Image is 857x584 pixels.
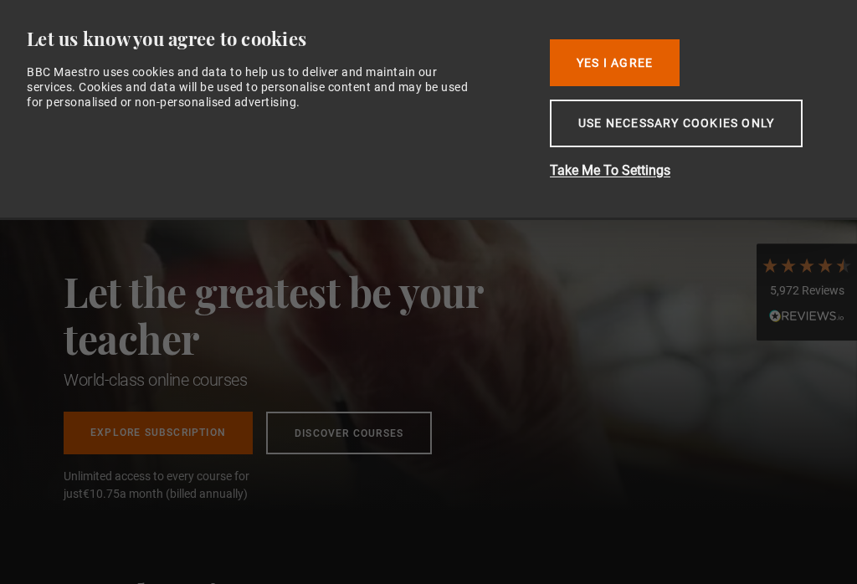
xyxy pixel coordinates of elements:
[64,468,290,503] span: Unlimited access to every course for just a month (billed annually)
[757,243,857,341] div: 5,972 ReviewsRead All Reviews
[27,27,524,51] div: Let us know you agree to cookies
[550,161,818,181] button: Take Me To Settings
[761,256,853,274] div: 4.7 Stars
[266,412,432,454] a: Discover Courses
[27,64,475,110] div: BBC Maestro uses cookies and data to help us to deliver and maintain our services. Cookies and da...
[64,412,253,454] a: Explore Subscription
[761,283,853,300] div: 5,972 Reviews
[64,268,557,361] h2: Let the greatest be your teacher
[550,39,680,86] button: Yes I Agree
[83,487,120,500] span: €10.75
[761,308,853,328] div: Read All Reviews
[550,100,803,147] button: Use necessary cookies only
[64,368,557,392] h1: World-class online courses
[769,310,844,321] img: REVIEWS.io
